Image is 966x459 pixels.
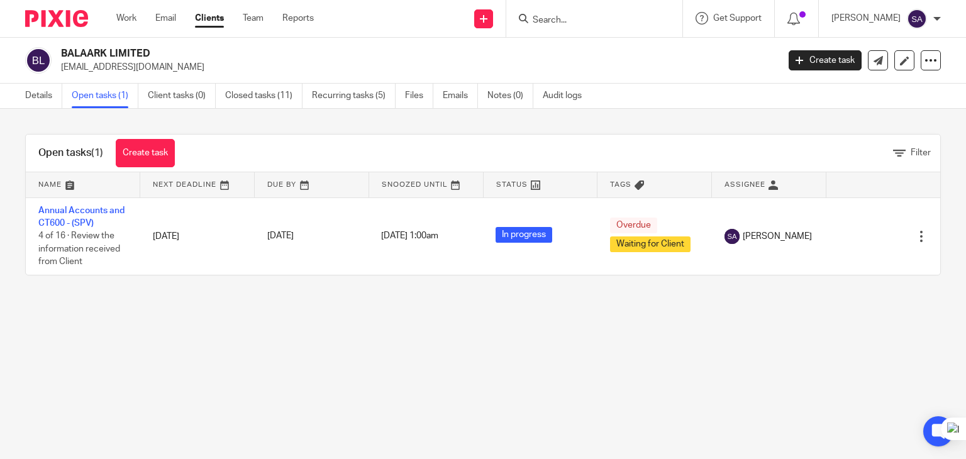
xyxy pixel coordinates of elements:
[610,236,691,252] span: Waiting for Client
[911,148,931,157] span: Filter
[610,218,657,233] span: Overdue
[61,47,628,60] h2: BALAARK LIMITED
[148,84,216,108] a: Client tasks (0)
[312,84,396,108] a: Recurring tasks (5)
[543,84,591,108] a: Audit logs
[25,10,88,27] img: Pixie
[195,12,224,25] a: Clients
[25,84,62,108] a: Details
[38,206,125,228] a: Annual Accounts and CT600 - (SPV)
[382,181,448,188] span: Snoozed Until
[116,12,136,25] a: Work
[282,12,314,25] a: Reports
[72,84,138,108] a: Open tasks (1)
[267,232,294,241] span: [DATE]
[405,84,433,108] a: Files
[724,229,740,244] img: svg%3E
[140,197,255,275] td: [DATE]
[225,84,303,108] a: Closed tasks (11)
[831,12,901,25] p: [PERSON_NAME]
[155,12,176,25] a: Email
[38,231,120,266] span: 4 of 16 · Review the information received from Client
[907,9,927,29] img: svg%3E
[487,84,533,108] a: Notes (0)
[610,181,631,188] span: Tags
[61,61,770,74] p: [EMAIL_ADDRESS][DOMAIN_NAME]
[713,14,762,23] span: Get Support
[531,15,645,26] input: Search
[443,84,478,108] a: Emails
[743,230,812,243] span: [PERSON_NAME]
[381,232,438,241] span: [DATE] 1:00am
[496,181,528,188] span: Status
[243,12,264,25] a: Team
[496,227,552,243] span: In progress
[116,139,175,167] a: Create task
[91,148,103,158] span: (1)
[38,147,103,160] h1: Open tasks
[789,50,862,70] a: Create task
[25,47,52,74] img: svg%3E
